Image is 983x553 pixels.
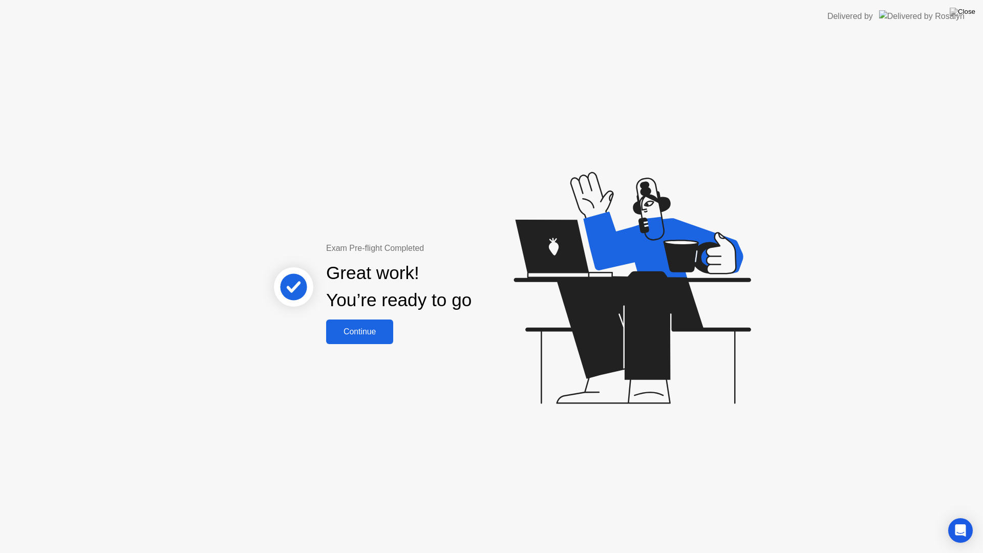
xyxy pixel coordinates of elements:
div: Great work! You’re ready to go [326,260,472,314]
div: Open Intercom Messenger [948,518,973,543]
div: Continue [329,327,390,336]
button: Continue [326,320,393,344]
img: Delivered by Rosalyn [879,10,965,22]
div: Exam Pre-flight Completed [326,242,538,254]
img: Close [950,8,975,16]
div: Delivered by [827,10,873,23]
